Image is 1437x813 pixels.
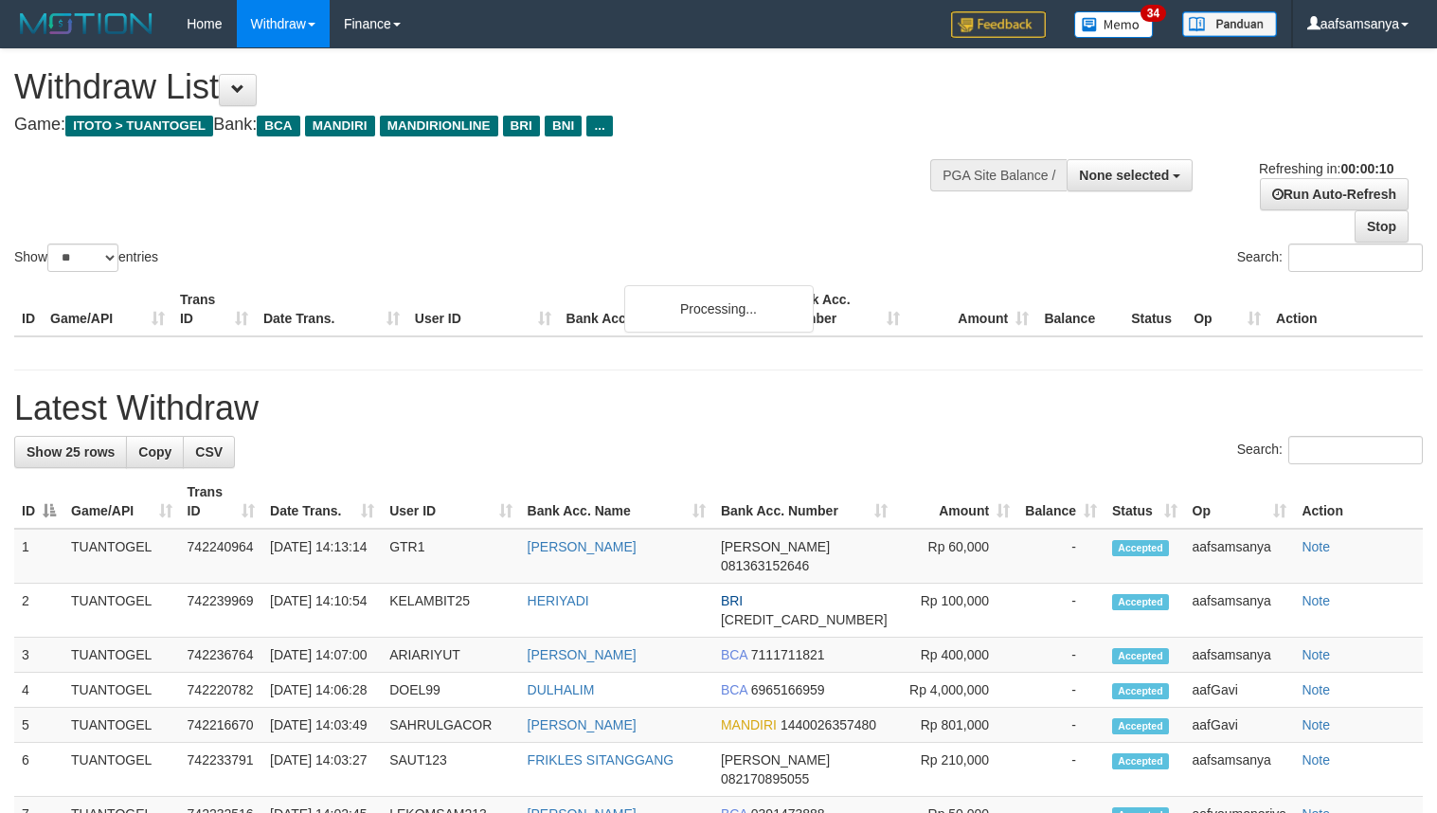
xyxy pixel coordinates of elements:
[382,743,519,797] td: SAUT123
[1302,717,1330,732] a: Note
[262,529,382,584] td: [DATE] 14:13:14
[751,682,825,697] span: Copy 6965166959 to clipboard
[721,717,777,732] span: MANDIRI
[126,436,184,468] a: Copy
[14,673,63,708] td: 4
[895,584,1017,638] td: Rp 100,000
[14,743,63,797] td: 6
[180,475,262,529] th: Trans ID: activate to sort column ascending
[1017,529,1105,584] td: -
[14,116,939,135] h4: Game: Bank:
[256,282,407,336] th: Date Trans.
[1237,436,1423,464] label: Search:
[1302,647,1330,662] a: Note
[528,682,595,697] a: DULHALIM
[528,539,637,554] a: [PERSON_NAME]
[14,638,63,673] td: 3
[47,244,118,272] select: Showentries
[1185,708,1295,743] td: aafGavi
[559,282,780,336] th: Bank Acc. Name
[951,11,1046,38] img: Feedback.jpg
[1017,584,1105,638] td: -
[14,68,939,106] h1: Withdraw List
[262,638,382,673] td: [DATE] 14:07:00
[1036,282,1123,336] th: Balance
[1074,11,1154,38] img: Button%20Memo.svg
[195,444,223,460] span: CSV
[14,9,158,38] img: MOTION_logo.png
[63,673,180,708] td: TUANTOGEL
[43,282,172,336] th: Game/API
[1302,539,1330,554] a: Note
[382,475,519,529] th: User ID: activate to sort column ascending
[624,285,814,333] div: Processing...
[180,673,262,708] td: 742220782
[545,116,582,136] span: BNI
[65,116,213,136] span: ITOTO > TUANTOGEL
[180,708,262,743] td: 742216670
[180,743,262,797] td: 742233791
[721,647,747,662] span: BCA
[1288,244,1423,272] input: Search:
[63,584,180,638] td: TUANTOGEL
[262,475,382,529] th: Date Trans.: activate to sort column ascending
[721,752,830,768] span: [PERSON_NAME]
[27,444,115,460] span: Show 25 rows
[520,475,713,529] th: Bank Acc. Name: activate to sort column ascending
[1067,159,1193,191] button: None selected
[721,593,743,608] span: BRI
[14,282,43,336] th: ID
[1112,540,1169,556] span: Accepted
[14,584,63,638] td: 2
[751,647,825,662] span: Copy 7111711821 to clipboard
[1186,282,1268,336] th: Op
[895,673,1017,708] td: Rp 4,000,000
[1260,178,1409,210] a: Run Auto-Refresh
[1182,11,1277,37] img: panduan.png
[14,708,63,743] td: 5
[721,539,830,554] span: [PERSON_NAME]
[382,708,519,743] td: SAHRULGACOR
[382,638,519,673] td: ARIARIYUT
[305,116,375,136] span: MANDIRI
[895,475,1017,529] th: Amount: activate to sort column ascending
[14,389,1423,427] h1: Latest Withdraw
[1302,593,1330,608] a: Note
[1112,648,1169,664] span: Accepted
[262,584,382,638] td: [DATE] 14:10:54
[138,444,171,460] span: Copy
[14,475,63,529] th: ID: activate to sort column descending
[1355,210,1409,243] a: Stop
[14,529,63,584] td: 1
[721,771,809,786] span: Copy 082170895055 to clipboard
[528,717,637,732] a: [PERSON_NAME]
[586,116,612,136] span: ...
[781,717,876,732] span: Copy 1440026357480 to clipboard
[1112,753,1169,769] span: Accepted
[721,682,747,697] span: BCA
[257,116,299,136] span: BCA
[1112,683,1169,699] span: Accepted
[1185,743,1295,797] td: aafsamsanya
[528,647,637,662] a: [PERSON_NAME]
[503,116,540,136] span: BRI
[172,282,256,336] th: Trans ID
[1185,475,1295,529] th: Op: activate to sort column ascending
[1141,5,1166,22] span: 34
[183,436,235,468] a: CSV
[180,638,262,673] td: 742236764
[1017,638,1105,673] td: -
[1105,475,1185,529] th: Status: activate to sort column ascending
[1259,161,1393,176] span: Refreshing in:
[895,529,1017,584] td: Rp 60,000
[63,708,180,743] td: TUANTOGEL
[382,673,519,708] td: DOEL99
[63,743,180,797] td: TUANTOGEL
[1112,718,1169,734] span: Accepted
[528,593,589,608] a: HERIYADI
[721,558,809,573] span: Copy 081363152646 to clipboard
[1302,682,1330,697] a: Note
[1185,584,1295,638] td: aafsamsanya
[907,282,1036,336] th: Amount
[262,708,382,743] td: [DATE] 14:03:49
